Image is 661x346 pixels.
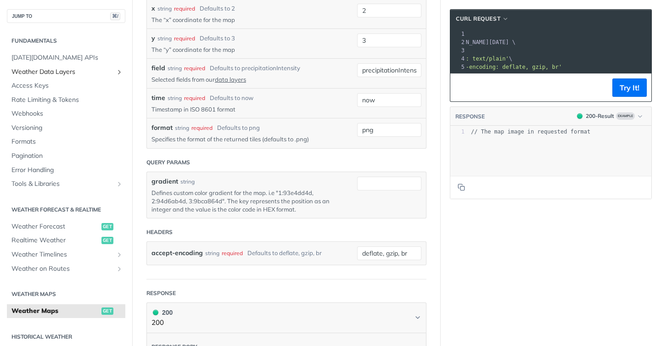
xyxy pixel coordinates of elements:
[455,180,468,194] button: Copy to clipboard
[7,220,125,234] a: Weather Forecastget
[11,123,123,133] span: Versioning
[11,179,113,189] span: Tools & Libraries
[443,64,562,70] span: 'accept-encoding: deflate, gzip, br'
[146,158,190,167] div: Query Params
[157,34,172,43] div: string
[151,16,343,24] p: The “x” coordinate for the map
[151,307,173,318] div: 200
[184,94,205,102] div: required
[205,246,219,260] div: string
[184,64,205,73] div: required
[151,246,203,260] label: accept-encoding
[586,112,614,120] div: 200 - Result
[11,236,99,245] span: Realtime Weather
[151,307,421,328] button: 200 200200
[7,93,125,107] a: Rate Limiting & Tokens
[116,251,123,258] button: Show subpages for Weather Timelines
[572,112,647,121] button: 200200-ResultExample
[151,177,178,186] label: gradient
[153,310,158,315] span: 200
[7,121,125,135] a: Versioning
[210,94,253,103] div: Defaults to now
[146,228,173,236] div: Headers
[11,137,123,146] span: Formats
[612,78,647,97] button: Try It!
[151,135,343,143] p: Specifies the format of the returned tiles (defaults to .png)
[217,123,260,133] div: Defaults to png
[11,166,123,175] span: Error Handling
[471,128,590,135] span: // The map image in requested format
[215,76,246,83] a: data layers
[151,105,343,113] p: Timestamp in ISO 8601 format
[7,51,125,65] a: [DATE][DOMAIN_NAME] APIs
[210,64,300,73] div: Defaults to precipitationIntensity
[191,124,213,132] div: required
[116,180,123,188] button: Show subpages for Tools & Libraries
[443,56,509,62] span: 'accept: text/plain'
[577,113,583,119] span: 200
[7,37,125,45] h2: Fundamentals
[7,79,125,93] a: Access Keys
[174,34,195,43] div: required
[151,75,343,84] p: Selected fields from our
[157,5,172,13] div: string
[7,65,125,79] a: Weather Data LayersShow subpages for Weather Data Layers
[247,246,322,260] div: Defaults to deflate, gzip, br
[11,67,113,77] span: Weather Data Layers
[7,107,125,121] a: Webhooks
[116,265,123,273] button: Show subpages for Weather on Routes
[180,178,195,186] div: string
[11,250,113,259] span: Weather Timelines
[101,223,113,230] span: get
[168,94,182,102] div: string
[7,262,125,276] a: Weather on RoutesShow subpages for Weather on Routes
[151,33,155,43] label: y
[11,109,123,118] span: Webhooks
[450,63,466,71] div: 5
[616,112,635,120] span: Example
[450,38,466,46] div: 2
[7,248,125,262] a: Weather TimelinesShow subpages for Weather Timelines
[450,30,466,38] div: 1
[151,189,343,214] p: Defines custom color gradient for the map. i.e "1:93e4dd4d, 2:94d6ab4d, 3:9bca864d". The key repr...
[151,4,155,13] label: x
[200,4,235,13] div: Defaults to 2
[110,12,120,20] span: ⌘/
[7,163,125,177] a: Error Handling
[151,318,173,328] p: 200
[151,123,173,133] label: format
[11,95,123,105] span: Rate Limiting & Tokens
[7,333,125,341] h2: Historical Weather
[450,46,466,55] div: 3
[146,289,176,297] div: Response
[116,68,123,76] button: Show subpages for Weather Data Layers
[7,304,125,318] a: Weather Mapsget
[11,81,123,90] span: Access Keys
[455,81,468,95] button: Copy to clipboard
[151,63,165,73] label: field
[450,128,465,136] div: 1
[200,34,235,43] div: Defaults to 3
[168,64,182,73] div: string
[11,307,99,316] span: Weather Maps
[11,222,99,231] span: Weather Forecast
[11,151,123,161] span: Pagination
[7,149,125,163] a: Pagination
[455,112,485,121] button: RESPONSE
[7,234,125,247] a: Realtime Weatherget
[174,5,195,13] div: required
[7,135,125,149] a: Formats
[453,14,512,23] button: cURL Request
[456,15,500,23] span: cURL Request
[101,307,113,315] span: get
[222,246,243,260] div: required
[151,45,343,54] p: The “y” coordinate for the map
[7,9,125,23] button: JUMP TO⌘/
[101,237,113,244] span: get
[175,124,189,132] div: string
[11,264,113,273] span: Weather on Routes
[151,93,165,103] label: time
[7,290,125,298] h2: Weather Maps
[450,55,466,63] div: 4
[7,177,125,191] a: Tools & LibrariesShow subpages for Tools & Libraries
